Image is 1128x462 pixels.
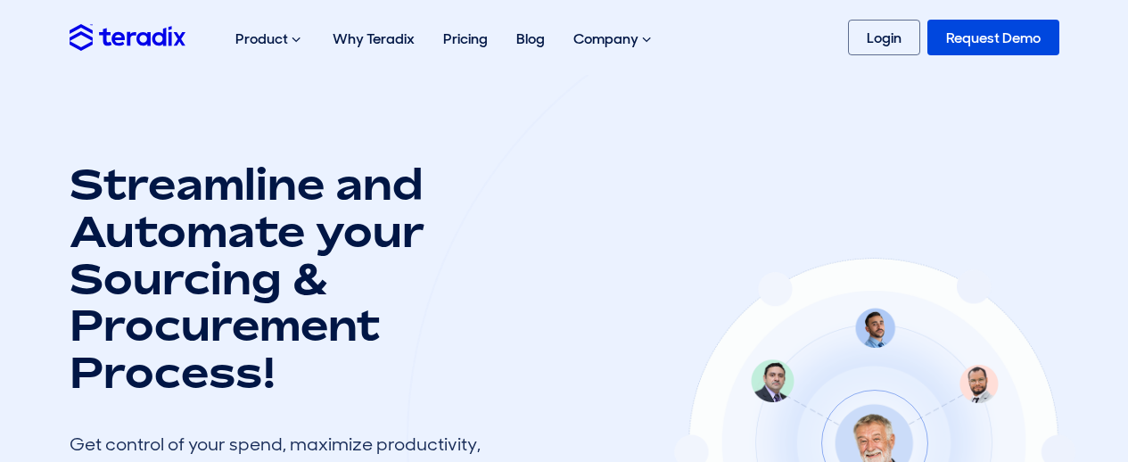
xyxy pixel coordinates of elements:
div: Product [221,11,318,68]
a: Request Demo [927,20,1059,55]
a: Pricing [429,11,502,67]
div: Company [559,11,669,68]
h1: Streamline and Automate your Sourcing & Procurement Process! [70,161,498,396]
a: Blog [502,11,559,67]
img: Teradix logo [70,24,185,50]
a: Login [848,20,920,55]
a: Why Teradix [318,11,429,67]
